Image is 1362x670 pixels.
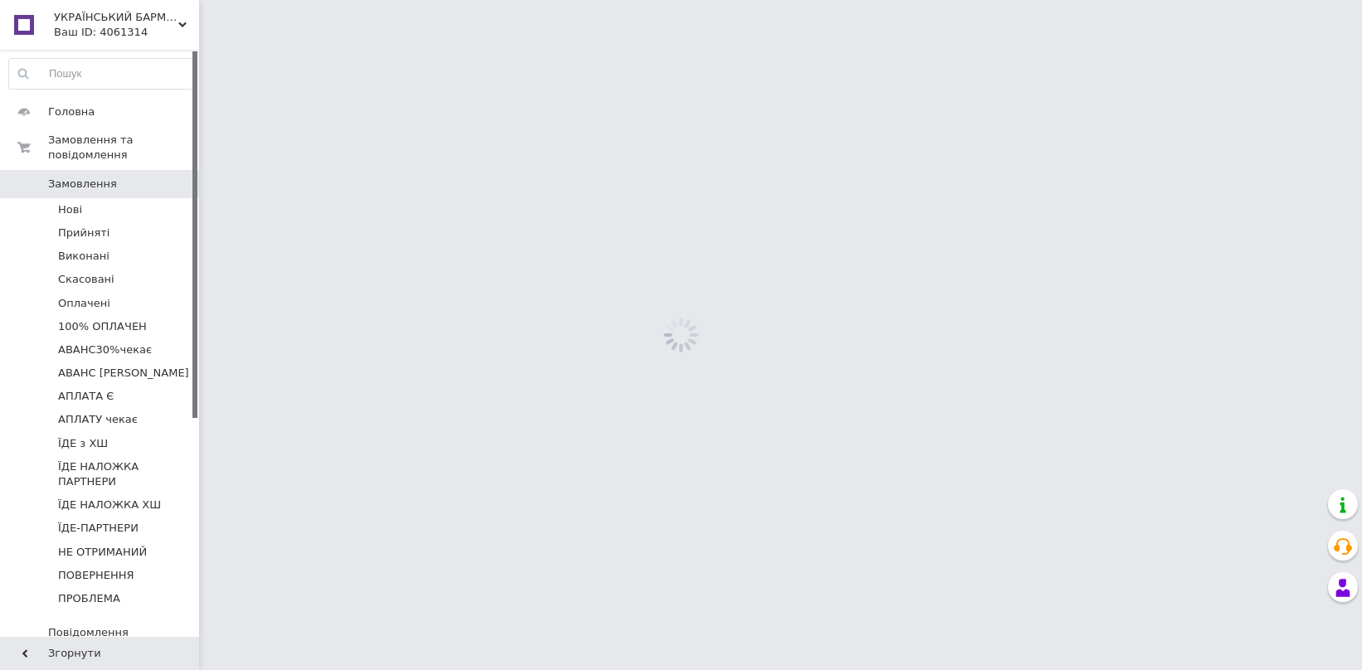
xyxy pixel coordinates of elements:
[58,202,82,217] span: Нові
[58,249,109,264] span: Виконані
[48,133,199,163] span: Замовлення та повідомлення
[9,59,195,89] input: Пошук
[58,521,139,536] span: ЇДЕ-ПАРТНЕРИ
[58,226,109,240] span: Прийняті
[58,319,147,334] span: 100% ОПЛАЧЕН
[58,366,189,381] span: АВАНС [PERSON_NAME]
[54,25,199,40] div: Ваш ID: 4061314
[58,412,138,427] span: АПЛАТУ чекає
[58,591,120,606] span: ПРОБЛЕМА
[48,104,95,119] span: Головна
[58,272,114,287] span: Скасовані
[58,342,152,357] span: АВАНС30%чекає
[58,545,147,560] span: НЕ ОТРИМАНИЙ
[58,459,194,489] span: ЇДЕ НАЛОЖКА ПАРТНЕРИ
[58,436,108,451] span: ЇДЕ з ХШ
[54,10,178,25] span: УКРАЇНСЬКИЙ БАРМАЛЄЙ
[48,177,117,192] span: Замовлення
[58,296,110,311] span: Оплачені
[58,389,114,404] span: АПЛАТА Є
[58,498,161,512] span: ЇДЕ НАЛОЖКА ХШ
[48,625,129,640] span: Повідомлення
[58,568,134,583] span: ПОВЕРНЕННЯ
